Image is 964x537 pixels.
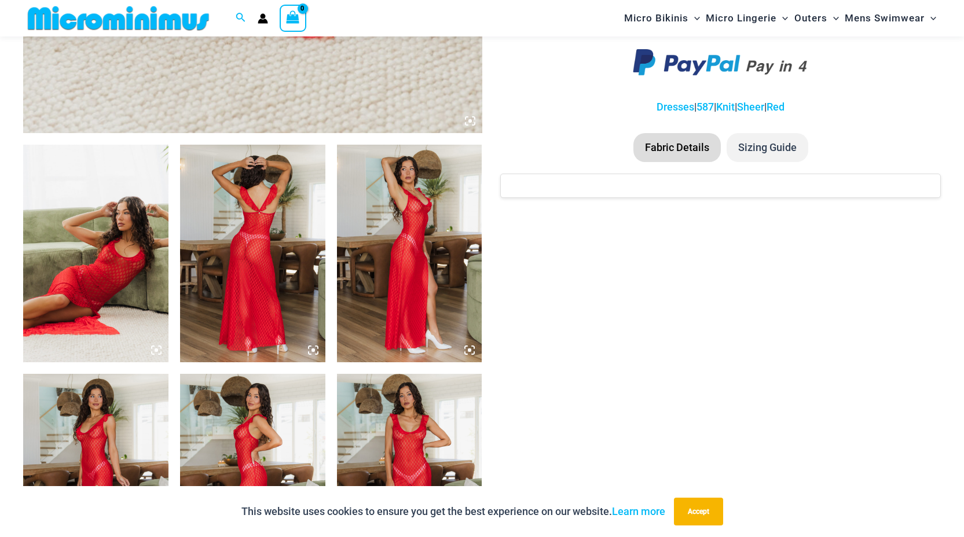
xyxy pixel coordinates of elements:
[794,3,827,33] span: Outers
[23,5,214,31] img: MM SHOP LOGO FLAT
[791,3,842,33] a: OutersMenu ToggleMenu Toggle
[657,101,694,113] a: Dresses
[737,101,764,113] a: Sheer
[621,3,703,33] a: Micro BikinisMenu ToggleMenu Toggle
[703,3,791,33] a: Micro LingerieMenu ToggleMenu Toggle
[716,101,735,113] a: Knit
[624,3,688,33] span: Micro Bikinis
[280,5,306,31] a: View Shopping Cart, empty
[727,133,808,162] li: Sizing Guide
[258,13,268,24] a: Account icon link
[337,145,482,362] img: Sometimes Red 587 Dress
[925,3,936,33] span: Menu Toggle
[633,133,721,162] li: Fabric Details
[827,3,839,33] span: Menu Toggle
[767,101,785,113] a: Red
[845,3,925,33] span: Mens Swimwear
[674,498,723,525] button: Accept
[612,505,665,517] a: Learn more
[23,145,168,362] img: Sometimes Red 587 Dress
[180,145,325,362] img: Sometimes Red 587 Dress
[620,2,941,35] nav: Site Navigation
[236,11,246,25] a: Search icon link
[697,101,714,113] a: 587
[500,98,941,116] p: | | | |
[776,3,788,33] span: Menu Toggle
[688,3,700,33] span: Menu Toggle
[706,3,776,33] span: Micro Lingerie
[842,3,939,33] a: Mens SwimwearMenu ToggleMenu Toggle
[241,503,665,520] p: This website uses cookies to ensure you get the best experience on our website.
